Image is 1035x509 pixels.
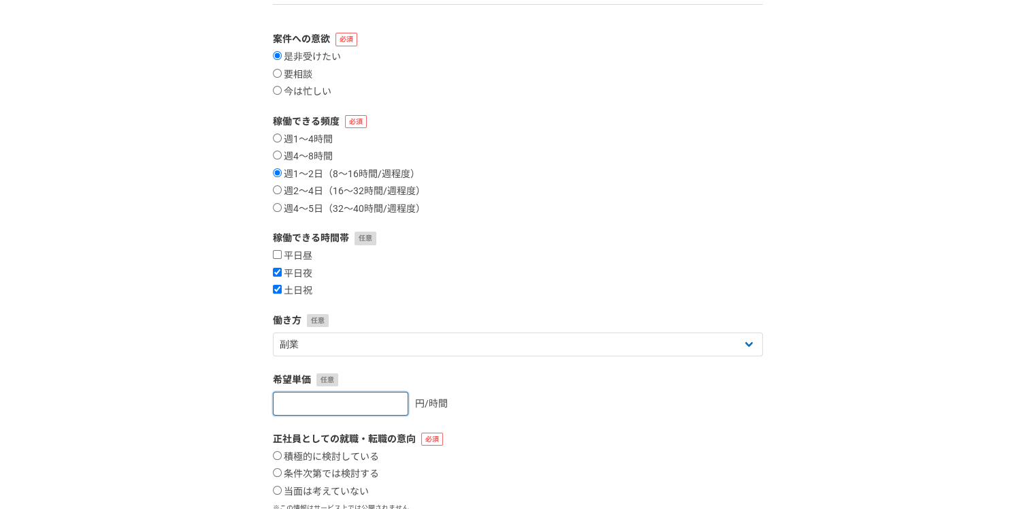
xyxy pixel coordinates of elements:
[273,86,282,95] input: 今は忙しい
[273,486,282,495] input: 当面は考えていない
[273,114,763,129] label: 稼働できる頻度
[273,285,282,294] input: 土日祝
[273,313,763,328] label: 働き方
[273,69,282,78] input: 要相談
[273,468,379,480] label: 条件次第では検討する
[273,168,420,181] label: 週1〜2日（8〜16時間/週程度）
[415,398,448,409] span: 円/時間
[273,51,341,63] label: 是非受けたい
[273,51,282,60] input: 是非受けたい
[273,486,369,498] label: 当面は考えていない
[273,231,763,245] label: 稼働できる時間帯
[273,151,333,163] label: 週4〜8時間
[273,32,763,46] label: 案件への意欲
[273,285,312,297] label: 土日祝
[273,250,282,259] input: 平日昼
[273,468,282,477] input: 条件次第では検討する
[273,168,282,177] input: 週1〜2日（8〜16時間/週程度）
[273,185,425,198] label: 週2〜4日（16〜32時間/週程度）
[273,268,312,280] label: 平日夜
[273,69,312,81] label: 要相談
[273,86,331,98] label: 今は忙しい
[273,373,763,387] label: 希望単価
[273,451,379,463] label: 積極的に検討している
[273,432,763,446] label: 正社員としての就職・転職の意向
[273,185,282,194] input: 週2〜4日（16〜32時間/週程度）
[273,268,282,277] input: 平日夜
[273,203,282,212] input: 週4〜5日（32〜40時間/週程度）
[273,250,312,262] label: 平日昼
[273,203,425,215] label: 週4〜5日（32〜40時間/週程度）
[273,451,282,460] input: 積極的に検討している
[273,134,333,146] label: 週1〜4時間
[273,134,282,142] input: 週1〜4時間
[273,151,282,159] input: 週4〜8時間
